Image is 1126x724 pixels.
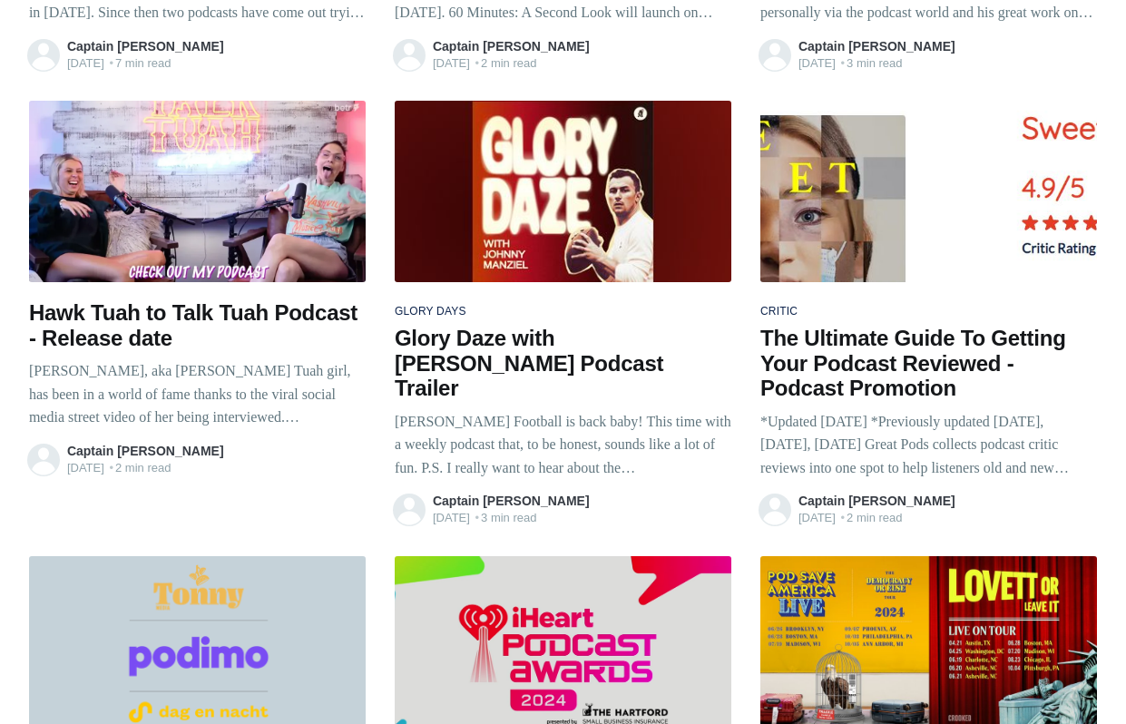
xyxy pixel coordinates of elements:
img: Hailey Welch [29,101,366,282]
h2: The Ultimate Guide To Getting Your Podcast Reviewed - Podcast Promotion [760,326,1097,401]
img: Johnny [395,101,731,282]
time: [DATE] [798,511,836,524]
a: Hawk Tuah to Talk Tuah Podcast - Release date [PERSON_NAME], aka [PERSON_NAME] Tuah girl, has bee... [29,282,366,444]
span: • [475,54,480,73]
time: [DATE] [798,56,836,70]
span: • [109,54,113,73]
time: [DATE] [67,56,104,70]
time: [DATE] [433,511,470,524]
span: 2 min read [798,509,1097,527]
a: Captain [PERSON_NAME] [67,39,224,54]
p: *Updated [DATE] *Previously updated [DATE], [DATE], [DATE] Great Pods collects podcast critic rev... [760,410,1097,480]
a: Captain [PERSON_NAME] [433,494,590,508]
div: critic [760,300,1097,324]
span: 7 min read [67,54,366,73]
span: • [841,509,846,527]
span: • [475,509,480,527]
span: 2 min read [67,459,366,477]
h2: Hawk Tuah to Talk Tuah Podcast - Release date [29,300,366,350]
a: Captain [PERSON_NAME] [798,39,955,54]
a: critic The Ultimate Guide To Getting Your Podcast Reviewed - Podcast Promotion *Updated [DATE] *P... [760,282,1097,494]
time: [DATE] [433,56,470,70]
span: 3 min read [798,54,1097,73]
span: • [109,459,113,477]
div: glory days [395,300,731,324]
a: Captain [PERSON_NAME] [67,444,224,458]
img: The Ultimate Guide To Getting Your Podcast Reviewed - Podcast Promotion [760,101,1097,282]
h2: Glory Daze with [PERSON_NAME] Podcast Trailer [395,326,731,401]
time: [DATE] [67,461,104,475]
p: [PERSON_NAME], aka [PERSON_NAME] Tuah girl, has been in a world of fame thanks to the viral socia... [29,359,366,429]
a: Captain [PERSON_NAME] [433,39,590,54]
span: 3 min read [433,509,731,527]
a: glory days Glory Daze with [PERSON_NAME] Podcast Trailer [PERSON_NAME] Football is back baby! Thi... [395,282,731,494]
span: 2 min read [433,54,731,73]
span: • [841,54,846,73]
a: Captain [PERSON_NAME] [798,494,955,508]
p: [PERSON_NAME] Football is back baby! This time with a weekly podcast that, to be honest, sounds l... [395,410,731,480]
